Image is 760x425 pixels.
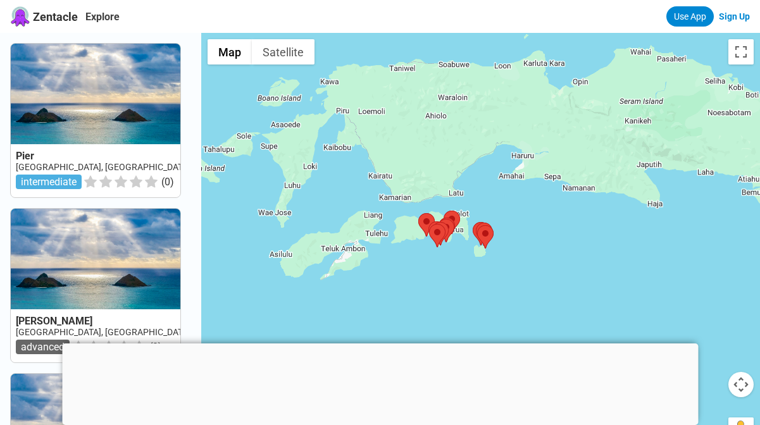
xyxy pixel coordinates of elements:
[10,6,30,27] img: Zentacle logo
[10,6,78,27] a: Zentacle logoZentacle
[666,6,714,27] a: Use App
[62,343,698,422] iframe: Advertisement
[252,39,315,65] button: Show satellite imagery
[33,10,78,23] span: Zentacle
[728,372,754,397] button: Map camera controls
[85,11,120,23] a: Explore
[719,11,750,22] a: Sign Up
[208,39,252,65] button: Show street map
[728,39,754,65] button: Toggle fullscreen view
